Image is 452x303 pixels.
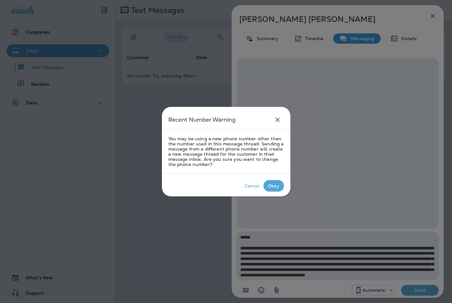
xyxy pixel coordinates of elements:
[241,180,263,192] button: Cancel
[168,115,235,125] h5: Recent Number Warning
[271,113,284,126] button: close
[263,180,284,192] button: Okay
[244,183,260,188] div: Cancel
[268,183,279,188] div: Okay
[168,136,284,167] p: You may be using a new phone number other than the number used in this message thread. Sending a ...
